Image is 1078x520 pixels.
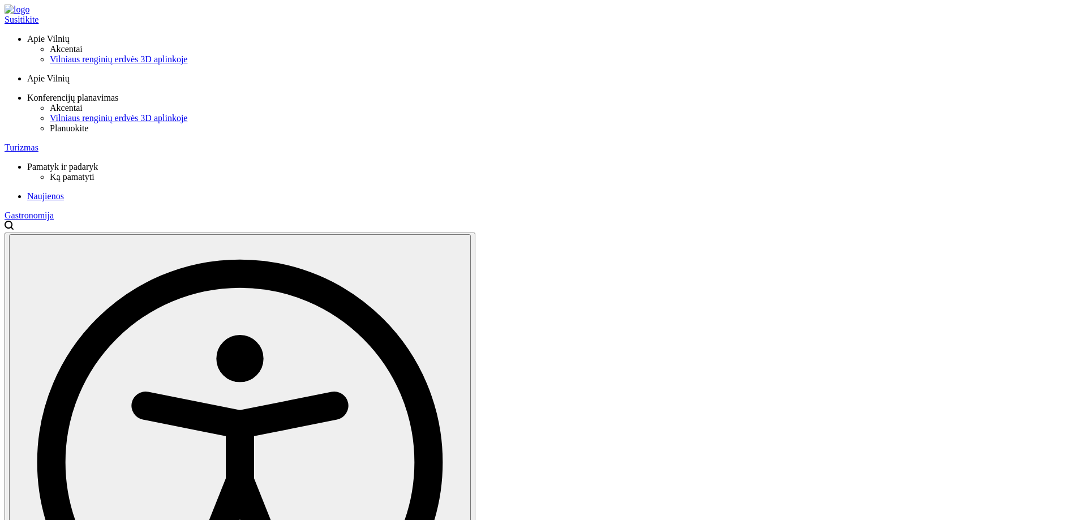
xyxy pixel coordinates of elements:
[5,15,1073,221] nav: Primary navigation
[5,5,29,15] img: logo
[50,113,187,123] span: Vilniaus renginių erdvės 3D aplinkoje
[27,34,70,44] span: Apie Vilnių
[50,113,1073,123] a: Vilniaus renginių erdvės 3D aplinkoje
[5,15,1073,25] a: Susitikite
[50,172,95,182] span: Ką pamatyti
[50,123,88,133] span: Planuokite
[5,210,54,220] span: Gastronomija
[5,222,14,232] a: Open search modal
[27,191,1073,201] a: Naujienos
[5,210,1073,221] a: Gastronomija
[50,54,187,64] span: Vilniaus renginių erdvės 3D aplinkoje
[27,162,98,171] span: Pamatyk ir padaryk
[5,15,38,24] span: Susitikite
[27,191,64,201] span: Naujienos
[27,74,70,83] span: Apie Vilnių
[5,143,1073,153] a: Turizmas
[50,103,83,113] span: Akcentai
[50,54,1073,65] a: Vilniaus renginių erdvės 3D aplinkoje
[50,44,83,54] span: Akcentai
[27,93,118,102] span: Konferencijų planavimas
[5,143,38,152] span: Turizmas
